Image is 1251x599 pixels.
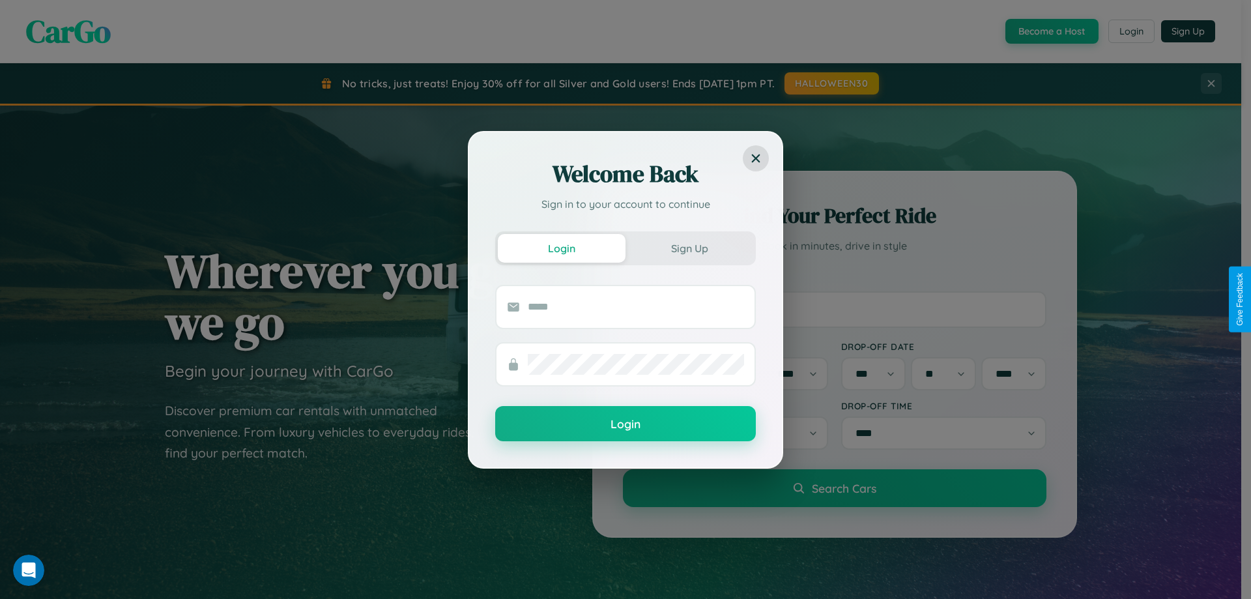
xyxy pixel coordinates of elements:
[498,234,625,263] button: Login
[13,555,44,586] iframe: Intercom live chat
[1235,273,1244,326] div: Give Feedback
[495,158,756,190] h2: Welcome Back
[625,234,753,263] button: Sign Up
[495,196,756,212] p: Sign in to your account to continue
[495,406,756,441] button: Login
